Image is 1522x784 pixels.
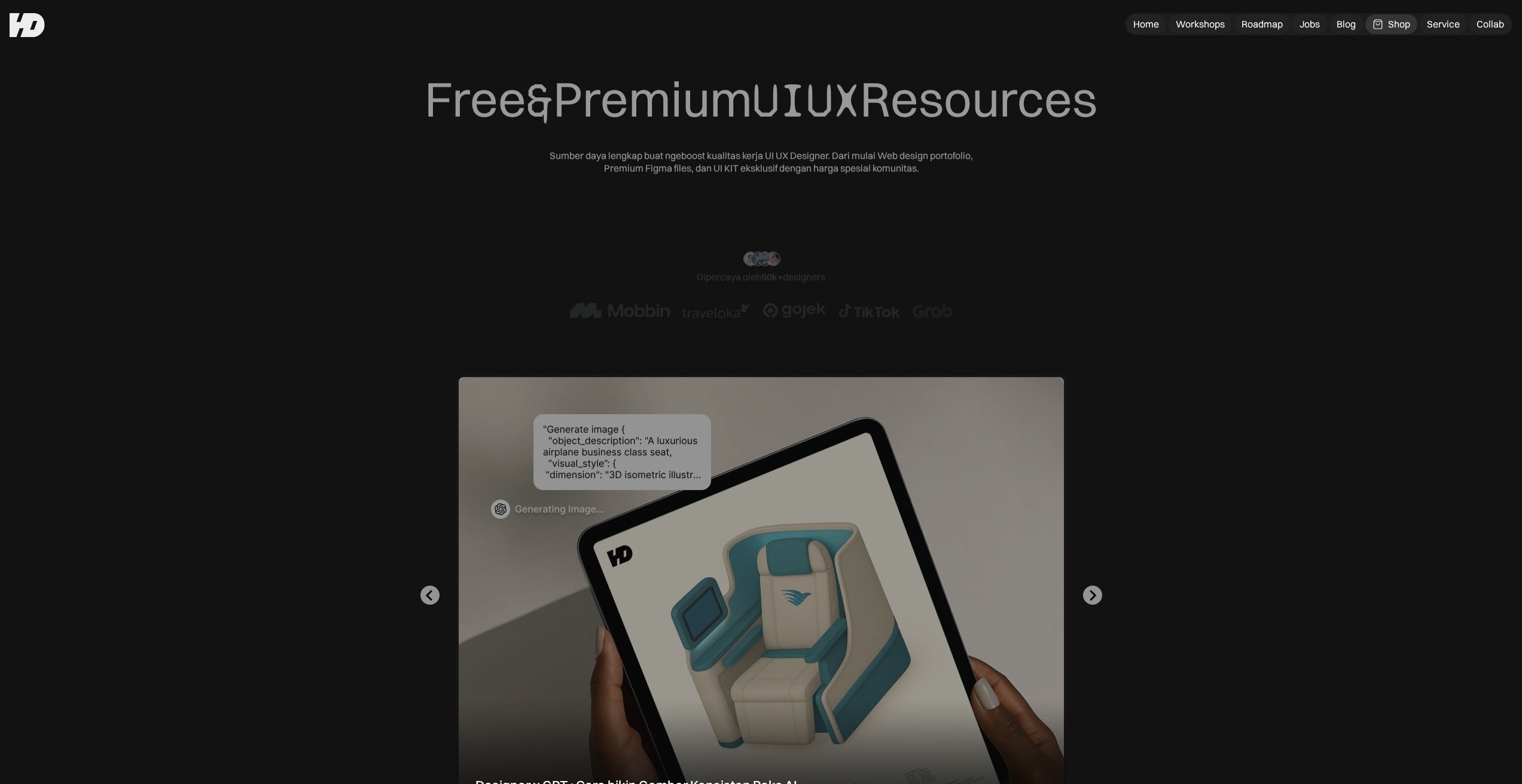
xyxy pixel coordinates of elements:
button: Go to last slide [420,586,440,605]
a: Service [1420,14,1467,34]
a: Jobs [1292,14,1327,34]
div: Dipercaya oleh designers [697,271,825,283]
button: Next slide [1083,586,1102,605]
div: Shop [1388,18,1410,30]
div: Service [1427,18,1460,30]
a: Roadmap [1234,14,1290,34]
a: Shop [1365,14,1417,34]
div: Home [1133,18,1159,30]
div: Free Premium Resources [425,70,1097,130]
div: Jobs [1300,18,1320,30]
div: Workshops [1176,18,1225,30]
span: & [526,71,553,130]
a: Collab [1469,14,1511,34]
div: Roadmap [1242,18,1283,30]
div: Collab [1477,18,1504,30]
div: Sumber daya lengkap buat ngeboost kualitas kerja UI UX Designer. Dari mulai Web design portofolio... [546,149,977,174]
span: UIUX [752,71,860,130]
a: Blog [1329,14,1363,34]
a: Workshops [1169,14,1232,34]
div: Blog [1337,18,1356,30]
a: Home [1126,14,1166,34]
span: 50k+ [761,271,783,283]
